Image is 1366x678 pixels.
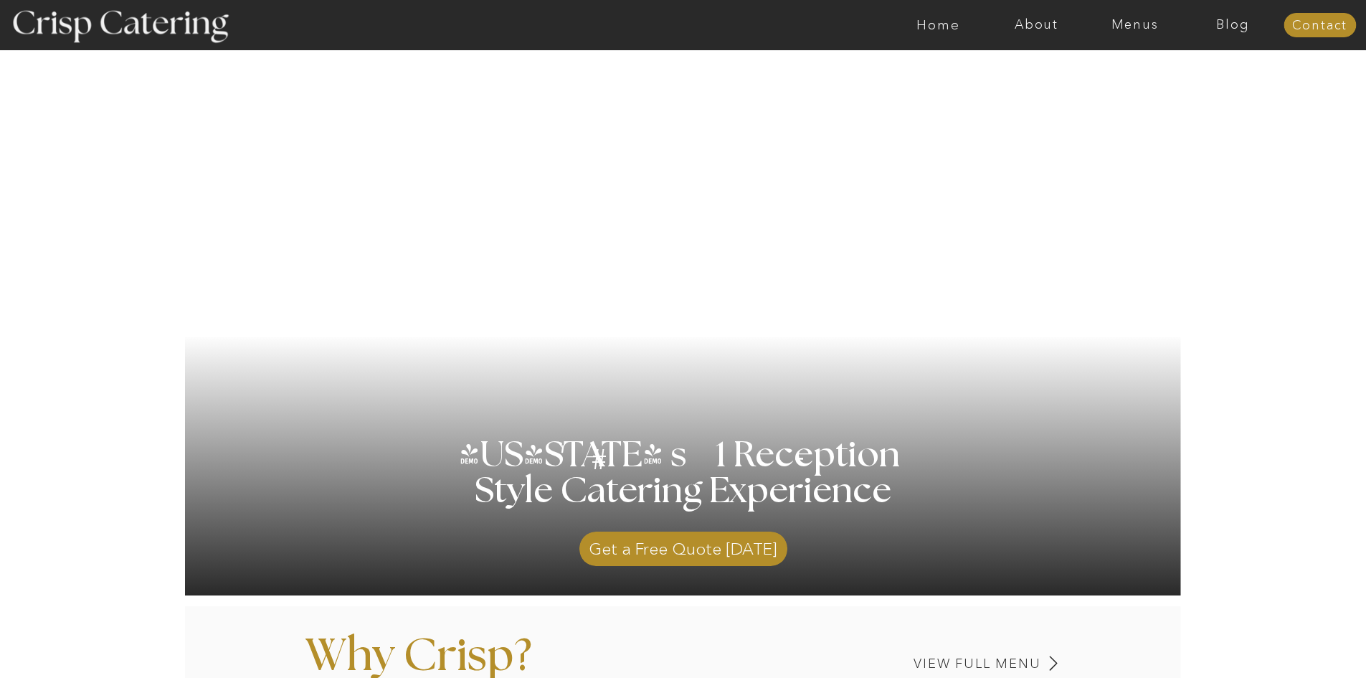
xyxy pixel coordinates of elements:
a: About [987,18,1086,32]
h1: [US_STATE] s 1 Reception Style Catering Experience [457,438,909,545]
a: Menus [1086,18,1184,32]
a: Get a Free Quote [DATE] [579,524,787,566]
h3: ' [767,420,808,502]
a: Contact [1284,19,1356,33]
h3: # [560,446,642,487]
a: View Full Menu [814,657,1041,671]
a: Home [889,18,987,32]
a: Blog [1184,18,1282,32]
h3: ' [533,437,592,473]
